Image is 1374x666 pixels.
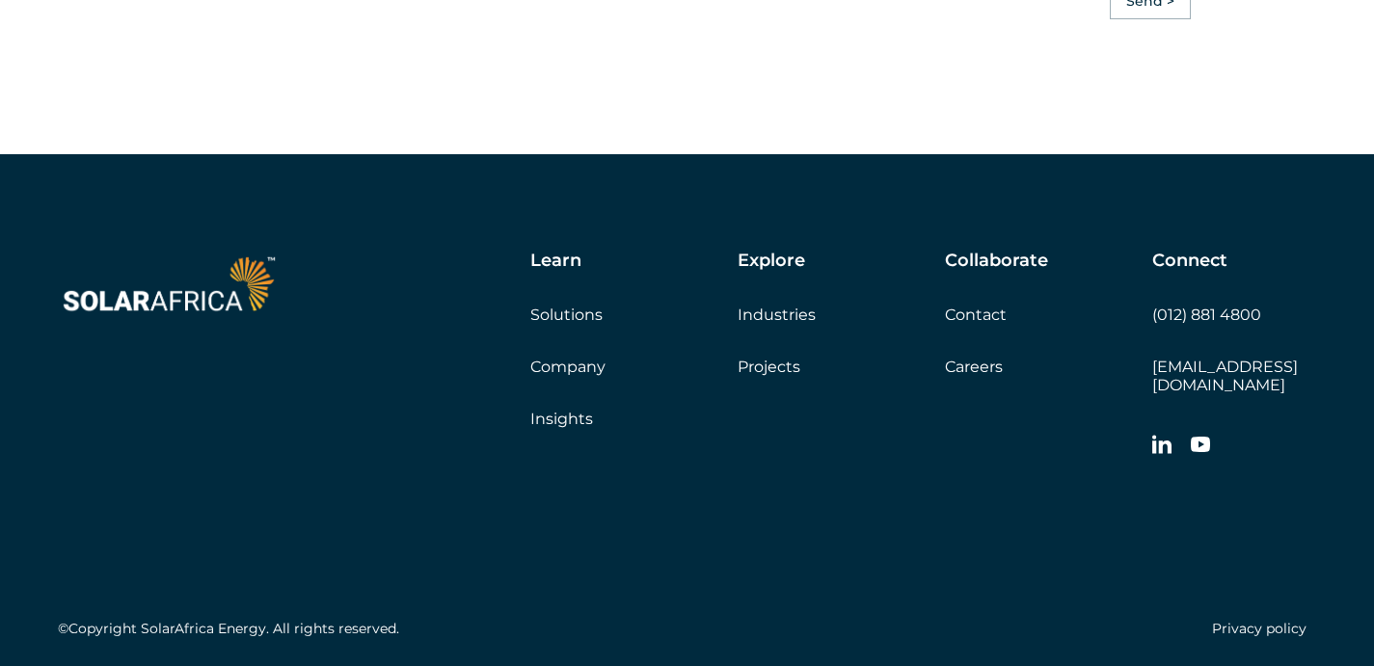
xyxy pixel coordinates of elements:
[738,358,800,376] a: Projects
[530,358,606,376] a: Company
[738,251,805,272] h5: Explore
[945,306,1007,324] a: Contact
[530,306,603,324] a: Solutions
[1152,251,1227,272] h5: Connect
[738,306,816,324] a: Industries
[530,251,581,272] h5: Learn
[945,358,1003,376] a: Careers
[530,410,593,428] a: Insights
[1152,306,1261,324] a: (012) 881 4800
[1152,358,1298,394] a: [EMAIL_ADDRESS][DOMAIN_NAME]
[1212,620,1307,637] a: Privacy policy
[945,251,1048,272] h5: Collaborate
[58,621,399,637] h5: ©Copyright SolarAfrica Energy. All rights reserved.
